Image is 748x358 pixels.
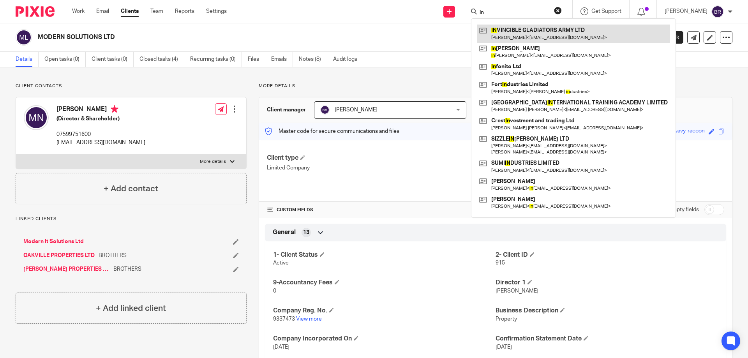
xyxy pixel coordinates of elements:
[200,159,226,165] p: More details
[335,107,378,113] span: [PERSON_NAME]
[259,83,732,89] p: More details
[273,288,276,294] span: 0
[44,52,86,67] a: Open tasks (0)
[96,302,166,314] h4: + Add linked client
[56,139,145,146] p: [EMAIL_ADDRESS][DOMAIN_NAME]
[496,316,517,322] span: Property
[591,9,621,14] span: Get Support
[38,33,509,41] h2: MODERN SOLUTIONS LTD
[303,229,309,236] span: 13
[496,307,718,315] h4: Business Description
[72,7,85,15] a: Work
[104,183,158,195] h4: + Add contact
[267,164,496,172] p: Limited Company
[16,6,55,17] img: Pixie
[496,251,718,259] h4: 2- Client ID
[320,105,330,115] img: svg%3E
[23,265,109,273] a: [PERSON_NAME] PROPERTIES LTD
[265,127,399,135] p: Master code for secure communications and files
[24,105,49,130] img: svg%3E
[267,154,496,162] h4: Client type
[296,316,322,322] a: View more
[267,106,306,114] h3: Client manager
[273,251,496,259] h4: 1- Client Status
[273,316,295,322] span: 9337473
[273,307,496,315] h4: Company Reg. No.
[96,7,109,15] a: Email
[23,252,95,259] a: OAKVILLE PROPERTIES LTD
[654,206,699,213] label: Show empty fields
[496,260,505,266] span: 915
[99,252,127,259] span: BROTHERS
[273,344,289,350] span: [DATE]
[23,238,84,245] a: Modern It Solutions Ltd
[267,207,496,213] h4: CUSTOM FIELDS
[496,344,512,350] span: [DATE]
[479,9,549,16] input: Search
[496,279,718,287] h4: Director 1
[711,5,724,18] img: svg%3E
[175,7,194,15] a: Reports
[206,7,227,15] a: Settings
[299,52,327,67] a: Notes (8)
[56,115,145,123] h5: (Director & Shareholder)
[273,260,289,266] span: Active
[111,105,118,113] i: Primary
[56,131,145,138] p: 07599751600
[16,83,247,89] p: Client contacts
[665,7,707,15] p: [PERSON_NAME]
[496,288,538,294] span: [PERSON_NAME]
[271,52,293,67] a: Emails
[16,52,39,67] a: Details
[150,7,163,15] a: Team
[113,265,141,273] span: BROTHERS
[248,52,265,67] a: Files
[121,7,139,15] a: Clients
[16,216,247,222] p: Linked clients
[273,335,496,343] h4: Company Incorporated On
[273,279,496,287] h4: 9-Accountancy Fees
[496,335,718,343] h4: Confirmation Statement Date
[333,52,363,67] a: Audit logs
[16,29,32,46] img: svg%3E
[92,52,134,67] a: Client tasks (0)
[190,52,242,67] a: Recurring tasks (0)
[139,52,184,67] a: Closed tasks (4)
[554,7,562,14] button: Clear
[273,228,296,236] span: General
[56,105,145,115] h4: [PERSON_NAME]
